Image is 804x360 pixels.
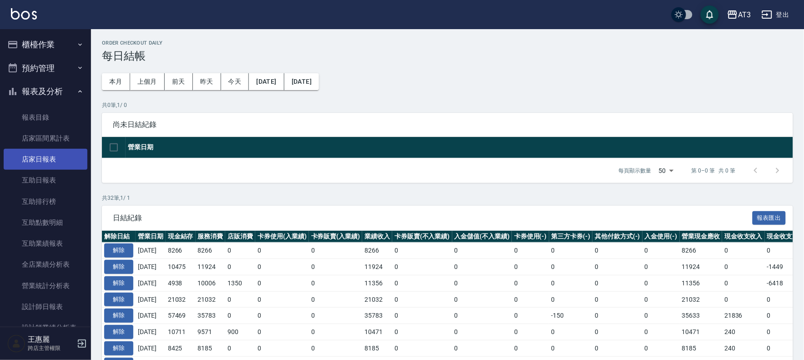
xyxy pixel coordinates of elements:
[255,291,309,308] td: 0
[130,73,165,90] button: 上個月
[104,243,133,258] button: 解除
[4,191,87,212] a: 互助排行榜
[692,167,736,175] p: 第 0–0 筆 共 0 筆
[255,340,309,356] td: 0
[166,308,196,324] td: 57469
[136,259,166,275] td: [DATE]
[722,308,765,324] td: 21836
[4,275,87,296] a: 營業統計分析表
[225,291,255,308] td: 0
[196,243,226,259] td: 8266
[680,308,723,324] td: 35633
[680,291,723,308] td: 21032
[104,309,133,323] button: 解除
[225,324,255,340] td: 900
[166,231,196,243] th: 現金結存
[166,291,196,308] td: 21032
[592,259,642,275] td: 0
[642,275,680,291] td: 0
[225,308,255,324] td: 0
[196,291,226,308] td: 21032
[549,275,593,291] td: 0
[392,308,452,324] td: 0
[309,308,363,324] td: 0
[362,324,392,340] td: 10471
[512,231,549,243] th: 卡券使用(-)
[113,213,753,223] span: 日結紀錄
[452,324,512,340] td: 0
[104,325,133,339] button: 解除
[512,291,549,308] td: 0
[642,231,680,243] th: 入金使用(-)
[4,56,87,80] button: 預約管理
[7,335,25,353] img: Person
[4,33,87,56] button: 櫃檯作業
[362,275,392,291] td: 11356
[221,73,249,90] button: 今天
[309,340,363,356] td: 0
[642,324,680,340] td: 0
[592,324,642,340] td: 0
[193,73,221,90] button: 昨天
[126,137,793,158] th: 營業日期
[113,120,782,129] span: 尚未日結紀錄
[592,340,642,356] td: 0
[102,194,793,202] p: 共 32 筆, 1 / 1
[592,291,642,308] td: 0
[362,243,392,259] td: 8266
[225,340,255,356] td: 0
[196,231,226,243] th: 服務消費
[680,259,723,275] td: 11924
[362,308,392,324] td: 35783
[28,335,74,344] h5: 王惠麗
[165,73,193,90] button: 前天
[512,340,549,356] td: 0
[4,170,87,191] a: 互助日報表
[758,6,793,23] button: 登出
[592,275,642,291] td: 0
[136,308,166,324] td: [DATE]
[452,275,512,291] td: 0
[4,107,87,128] a: 報表目錄
[592,243,642,259] td: 0
[4,212,87,233] a: 互助點數明細
[549,291,593,308] td: 0
[512,275,549,291] td: 0
[452,231,512,243] th: 入金儲值(不入業績)
[680,243,723,259] td: 8266
[392,291,452,308] td: 0
[753,213,786,222] a: 報表匯出
[4,254,87,275] a: 全店業績分析表
[619,167,652,175] p: 每頁顯示數量
[680,340,723,356] td: 8185
[255,324,309,340] td: 0
[196,275,226,291] td: 10006
[452,243,512,259] td: 0
[104,260,133,274] button: 解除
[655,158,677,183] div: 50
[28,344,74,352] p: 跨店主管權限
[549,324,593,340] td: 0
[255,275,309,291] td: 0
[722,275,765,291] td: 0
[392,231,452,243] th: 卡券販賣(不入業績)
[225,231,255,243] th: 店販消費
[166,324,196,340] td: 10711
[309,231,363,243] th: 卡券販賣(入業績)
[4,296,87,317] a: 設計師日報表
[225,243,255,259] td: 0
[452,340,512,356] td: 0
[592,231,642,243] th: 其他付款方式(-)
[722,259,765,275] td: 0
[104,341,133,355] button: 解除
[722,340,765,356] td: 240
[392,275,452,291] td: 0
[166,259,196,275] td: 10475
[549,340,593,356] td: 0
[136,291,166,308] td: [DATE]
[592,308,642,324] td: 0
[309,291,363,308] td: 0
[452,308,512,324] td: 0
[225,275,255,291] td: 1350
[4,149,87,170] a: 店家日報表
